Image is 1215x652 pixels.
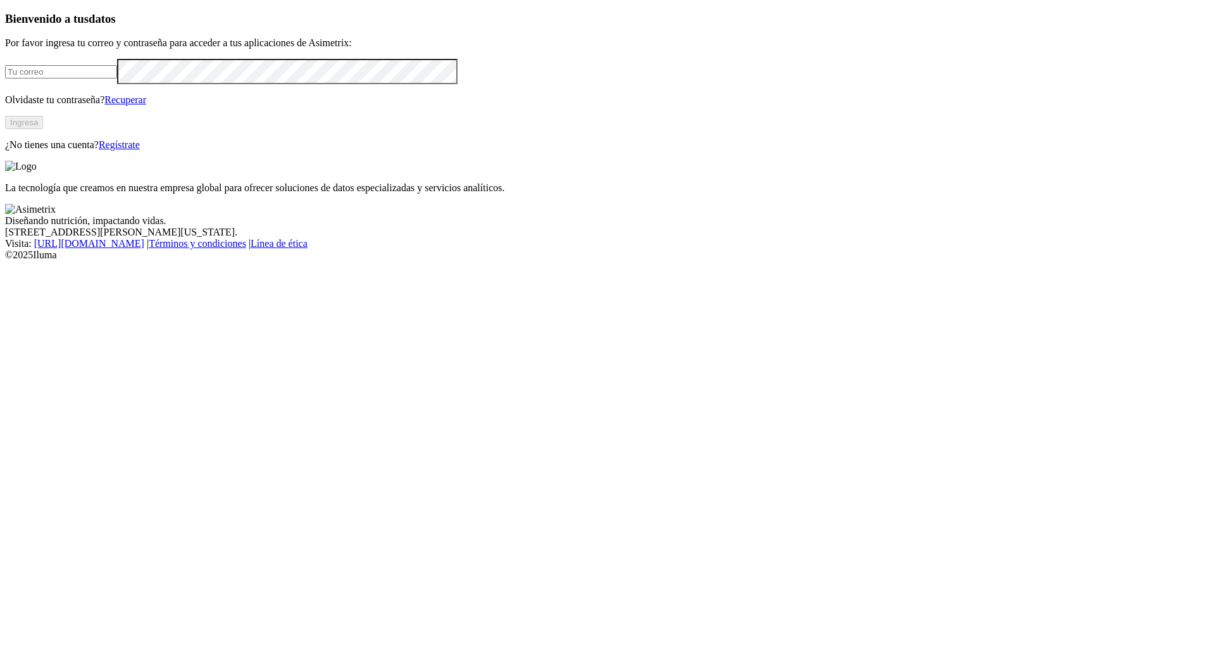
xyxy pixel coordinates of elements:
p: Olvidaste tu contraseña? [5,94,1210,106]
button: Ingresa [5,116,43,129]
div: Visita : | | [5,238,1210,249]
div: [STREET_ADDRESS][PERSON_NAME][US_STATE]. [5,227,1210,238]
div: Diseñando nutrición, impactando vidas. [5,215,1210,227]
p: ¿No tienes una cuenta? [5,139,1210,151]
span: datos [89,12,116,25]
img: Logo [5,161,37,172]
div: © 2025 Iluma [5,249,1210,261]
a: Términos y condiciones [149,238,246,249]
img: Asimetrix [5,204,56,215]
h3: Bienvenido a tus [5,12,1210,26]
a: Línea de ética [251,238,308,249]
a: Regístrate [99,139,140,150]
input: Tu correo [5,65,117,78]
p: Por favor ingresa tu correo y contraseña para acceder a tus aplicaciones de Asimetrix: [5,37,1210,49]
p: La tecnología que creamos en nuestra empresa global para ofrecer soluciones de datos especializad... [5,182,1210,194]
a: [URL][DOMAIN_NAME] [34,238,144,249]
a: Recuperar [104,94,146,105]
